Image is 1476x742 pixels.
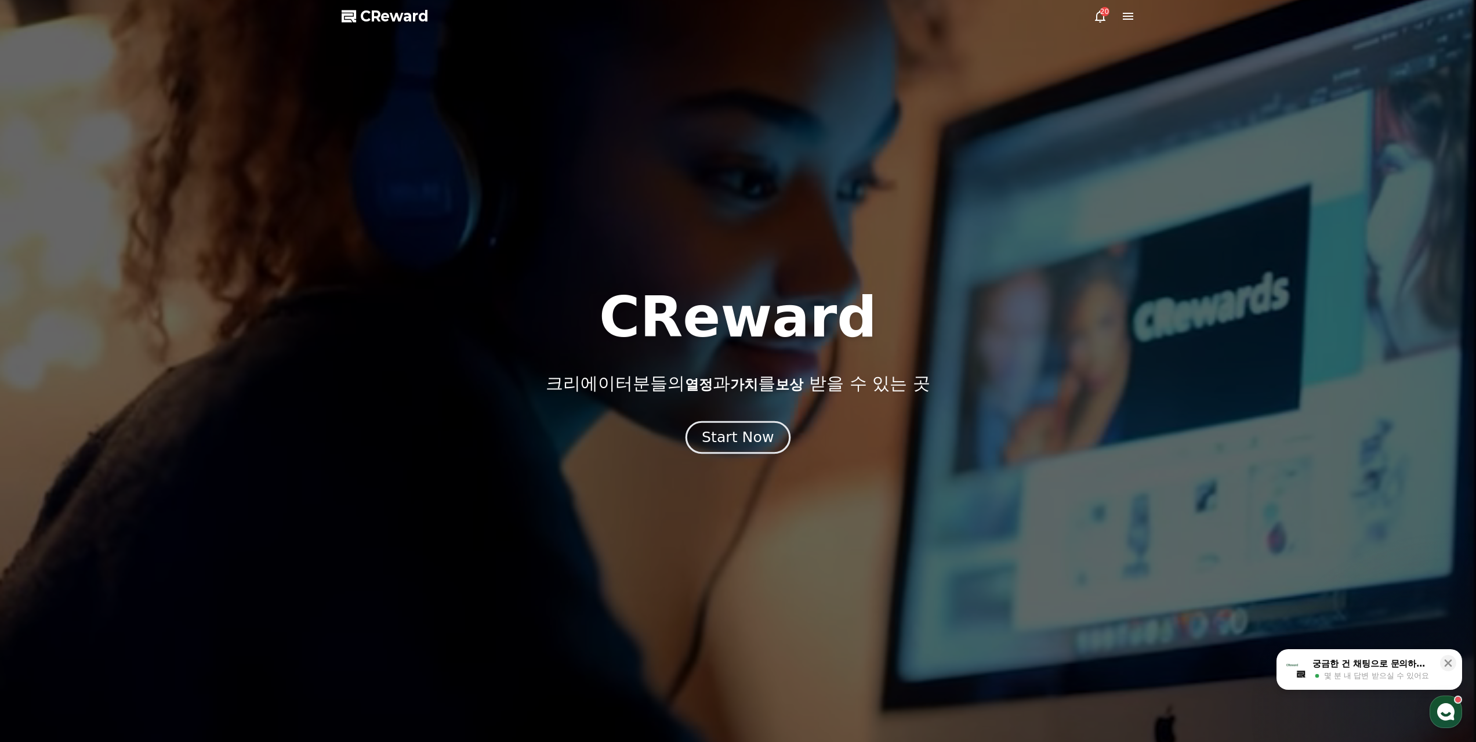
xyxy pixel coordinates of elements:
div: 20 [1100,7,1109,16]
a: 20 [1093,9,1107,23]
span: 대화 [106,386,120,395]
a: 설정 [150,368,223,397]
span: 열정 [685,377,713,393]
button: Start Now [686,421,790,454]
span: 설정 [179,385,193,394]
span: 홈 [37,385,43,394]
h1: CReward [599,289,877,345]
div: Start Now [702,428,774,447]
span: CReward [360,7,429,26]
a: Start Now [688,433,788,444]
a: CReward [342,7,429,26]
a: 홈 [3,368,77,397]
p: 크리에이터분들의 과 를 받을 수 있는 곳 [546,373,930,394]
span: 가치 [730,377,758,393]
a: 대화 [77,368,150,397]
span: 보상 [775,377,803,393]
